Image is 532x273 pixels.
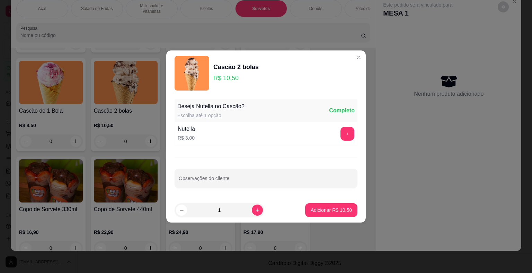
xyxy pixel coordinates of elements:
[305,203,357,217] button: Adicionar R$ 10,50
[353,52,364,63] button: Close
[177,112,245,119] div: Escolha até 1 opção
[179,178,353,185] input: Observações do cliente
[252,205,263,216] button: increase-product-quantity
[311,207,352,214] p: Adicionar R$ 10,50
[329,106,355,115] div: Completo
[175,56,209,91] img: product-image
[340,127,354,141] button: add
[178,134,195,141] p: R$ 3,00
[213,73,259,83] p: R$ 10,50
[213,62,259,72] div: Cascão 2 bolas
[178,125,195,133] div: Nutella
[176,205,187,216] button: decrease-product-quantity
[177,102,245,111] div: Deseja Nutella no Cascão?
